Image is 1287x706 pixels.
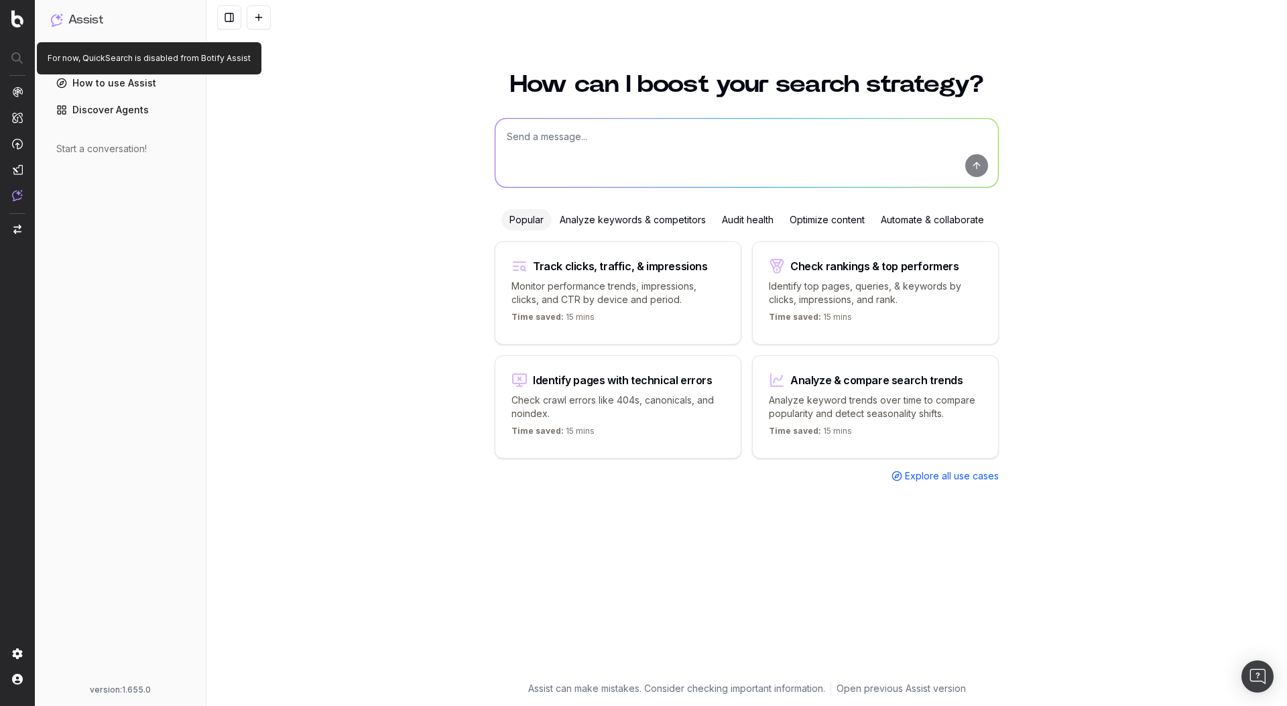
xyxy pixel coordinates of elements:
[51,685,190,695] div: version: 1.655.0
[511,312,595,328] p: 15 mins
[48,53,251,64] p: For now, QuickSearch is disabled from Botify Assist
[495,72,999,97] h1: How can I boost your search strategy?
[1241,660,1274,693] div: Open Intercom Messenger
[533,375,713,386] div: Identify pages with technical errors
[46,99,195,121] a: Discover Agents
[68,11,103,30] h1: Assist
[769,312,821,322] span: Time saved:
[511,426,595,442] p: 15 mins
[769,312,852,328] p: 15 mins
[12,164,23,175] img: Studio
[511,312,564,322] span: Time saved:
[873,209,992,231] div: Automate & collaborate
[533,261,708,272] div: Track clicks, traffic, & impressions
[790,261,959,272] div: Check rankings & top performers
[12,86,23,97] img: Analytics
[837,682,966,695] a: Open previous Assist version
[12,190,23,201] img: Assist
[905,469,999,483] span: Explore all use cases
[11,10,23,27] img: Botify logo
[528,682,825,695] p: Assist can make mistakes. Consider checking important information.
[769,280,982,306] p: Identify top pages, queries, & keywords by clicks, impressions, and rank.
[12,674,23,685] img: My account
[56,142,184,156] div: Start a conversation!
[46,72,195,94] a: How to use Assist
[12,112,23,123] img: Intelligence
[511,280,725,306] p: Monitor performance trends, impressions, clicks, and CTR by device and period.
[12,648,23,659] img: Setting
[501,209,552,231] div: Popular
[51,13,63,26] img: Assist
[714,209,782,231] div: Audit health
[769,426,821,436] span: Time saved:
[12,138,23,150] img: Activation
[790,375,963,386] div: Analyze & compare search trends
[782,209,873,231] div: Optimize content
[511,426,564,436] span: Time saved:
[51,11,190,30] button: Assist
[769,426,852,442] p: 15 mins
[13,225,21,234] img: Switch project
[552,209,714,231] div: Analyze keywords & competitors
[769,394,982,420] p: Analyze keyword trends over time to compare popularity and detect seasonality shifts.
[892,469,999,483] a: Explore all use cases
[511,394,725,420] p: Check crawl errors like 404s, canonicals, and noindex.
